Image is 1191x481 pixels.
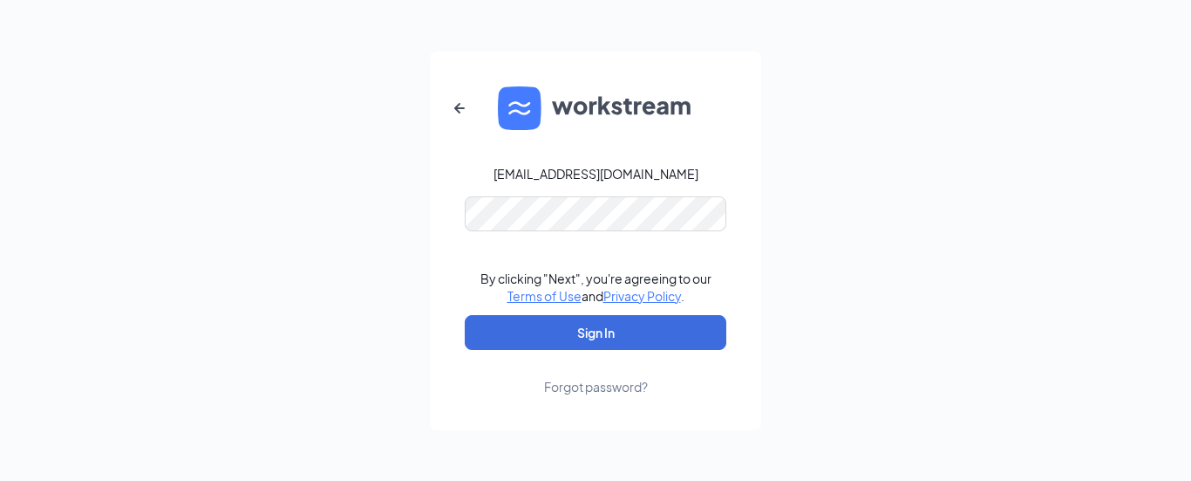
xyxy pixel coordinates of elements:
button: Sign In [465,315,726,350]
a: Terms of Use [507,288,582,304]
a: Forgot password? [544,350,648,395]
div: Forgot password? [544,378,648,395]
img: WS logo and Workstream text [498,86,693,130]
svg: ArrowLeftNew [449,98,470,119]
div: [EMAIL_ADDRESS][DOMAIN_NAME] [493,165,698,182]
div: By clicking "Next", you're agreeing to our and . [480,270,711,305]
a: Privacy Policy [603,288,681,304]
button: ArrowLeftNew [439,87,480,129]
